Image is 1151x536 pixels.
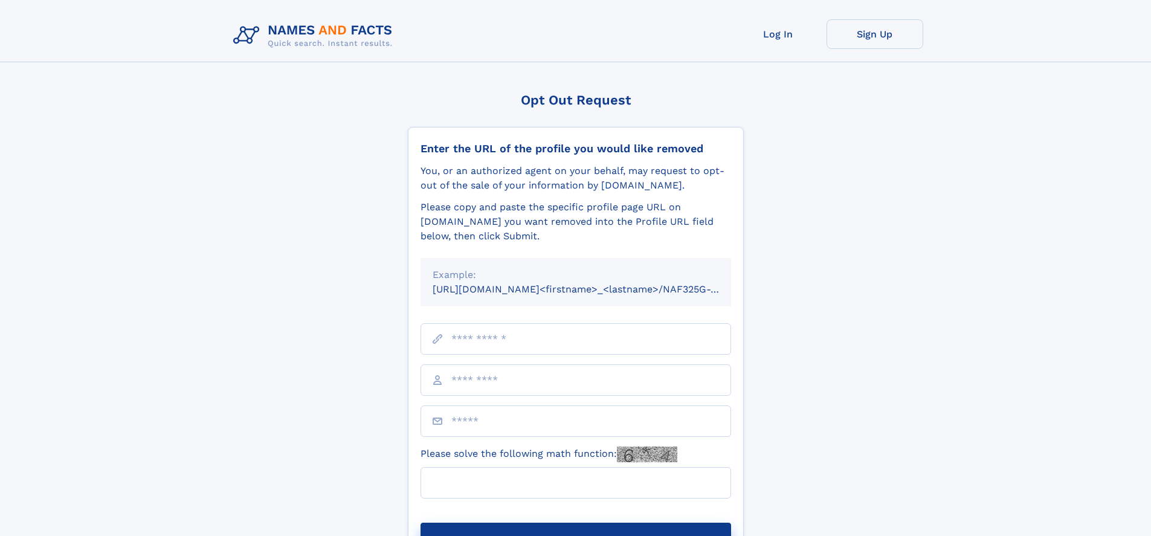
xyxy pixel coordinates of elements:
[408,92,744,108] div: Opt Out Request
[421,447,677,462] label: Please solve the following math function:
[421,142,731,155] div: Enter the URL of the profile you would like removed
[827,19,923,49] a: Sign Up
[433,268,719,282] div: Example:
[421,200,731,244] div: Please copy and paste the specific profile page URL on [DOMAIN_NAME] you want removed into the Pr...
[228,19,402,52] img: Logo Names and Facts
[421,164,731,193] div: You, or an authorized agent on your behalf, may request to opt-out of the sale of your informatio...
[730,19,827,49] a: Log In
[433,283,754,295] small: [URL][DOMAIN_NAME]<firstname>_<lastname>/NAF325G-xxxxxxxx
